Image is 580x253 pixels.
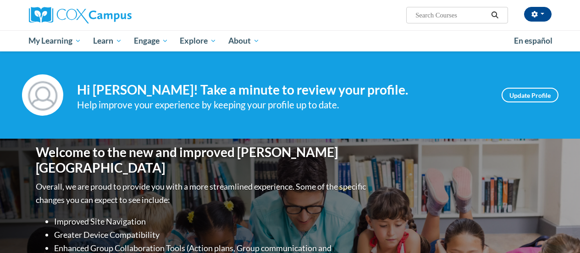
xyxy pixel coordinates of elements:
img: Cox Campus [29,7,132,23]
span: Engage [134,35,168,46]
span: Learn [93,35,122,46]
button: Account Settings [524,7,552,22]
a: En español [508,31,558,51]
li: Greater Device Compatibility [54,228,368,242]
a: My Learning [23,30,88,51]
a: About [222,30,265,51]
button: Search [488,10,502,21]
img: Profile Image [22,74,63,116]
a: Cox Campus [29,7,194,23]
span: Explore [180,35,216,46]
h1: Welcome to the new and improved [PERSON_NAME][GEOGRAPHIC_DATA] [36,145,368,175]
h4: Hi [PERSON_NAME]! Take a minute to review your profile. [77,82,488,98]
span: About [228,35,260,46]
a: Explore [174,30,222,51]
iframe: Button to launch messaging window [543,216,573,246]
li: Improved Site Navigation [54,215,368,228]
span: My Learning [28,35,81,46]
div: Main menu [22,30,558,51]
div: Help improve your experience by keeping your profile up to date. [77,97,488,112]
p: Overall, we are proud to provide you with a more streamlined experience. Some of the specific cha... [36,180,368,207]
input: Search Courses [414,10,488,21]
a: Update Profile [502,88,558,102]
a: Learn [87,30,128,51]
span: En español [514,36,552,45]
a: Engage [128,30,174,51]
